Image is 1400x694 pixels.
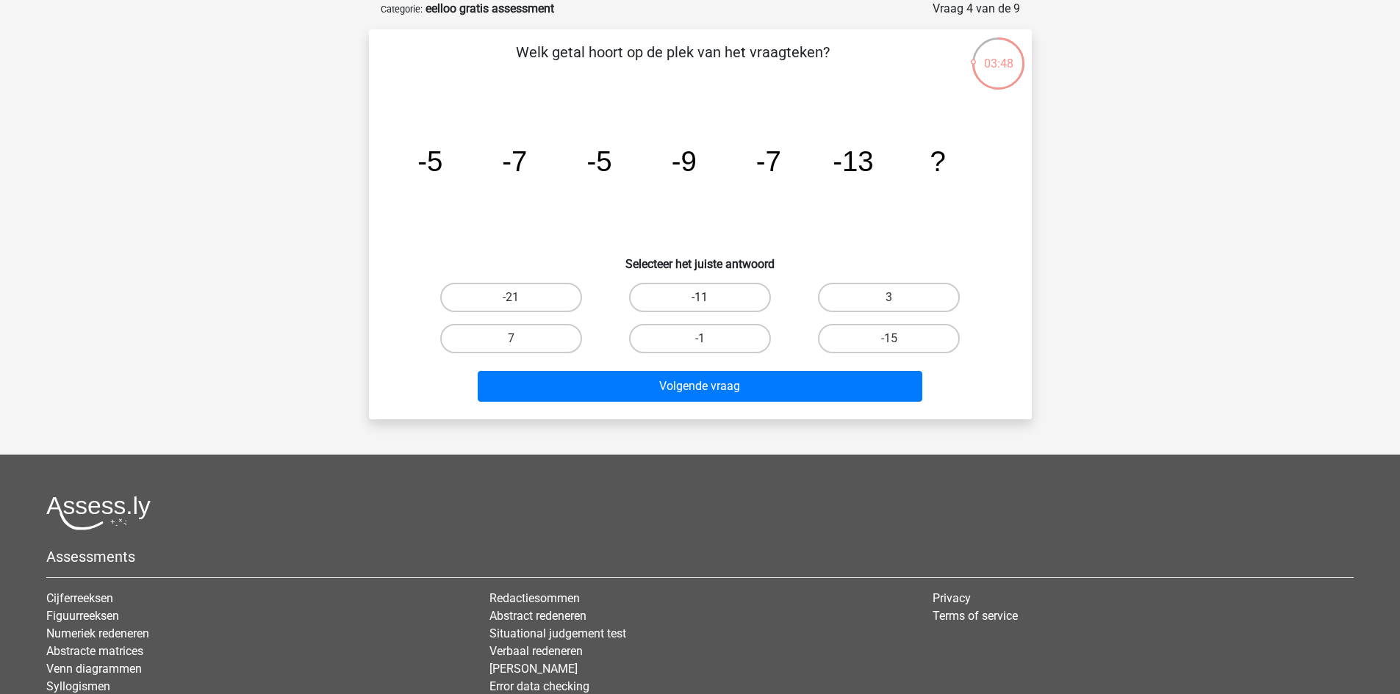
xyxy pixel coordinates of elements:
[46,644,143,658] a: Abstracte matrices
[489,626,626,640] a: Situational judgement test
[933,609,1018,623] a: Terms of service
[440,283,582,312] label: -21
[46,496,151,530] img: Assessly logo
[46,609,119,623] a: Figuurreeksen
[489,644,583,658] a: Verbaal redeneren
[933,591,971,605] a: Privacy
[478,371,922,402] button: Volgende vraag
[502,145,527,177] tspan: -7
[392,41,953,85] p: Welk getal hoort op de plek van het vraagteken?
[489,679,589,693] a: Error data checking
[629,283,771,312] label: -11
[46,679,110,693] a: Syllogismen
[671,145,696,177] tspan: -9
[930,145,945,177] tspan: ?
[489,609,586,623] a: Abstract redeneren
[46,626,149,640] a: Numeriek redeneren
[381,4,423,15] small: Categorie:
[489,662,578,676] a: [PERSON_NAME]
[46,591,113,605] a: Cijferreeksen
[586,145,611,177] tspan: -5
[833,145,873,177] tspan: -13
[629,324,771,353] label: -1
[392,245,1008,271] h6: Selecteer het juiste antwoord
[818,324,960,353] label: -15
[46,662,142,676] a: Venn diagrammen
[417,145,442,177] tspan: -5
[818,283,960,312] label: 3
[46,548,1354,565] h5: Assessments
[755,145,780,177] tspan: -7
[440,324,582,353] label: 7
[971,36,1026,73] div: 03:48
[426,1,554,15] strong: eelloo gratis assessment
[489,591,580,605] a: Redactiesommen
